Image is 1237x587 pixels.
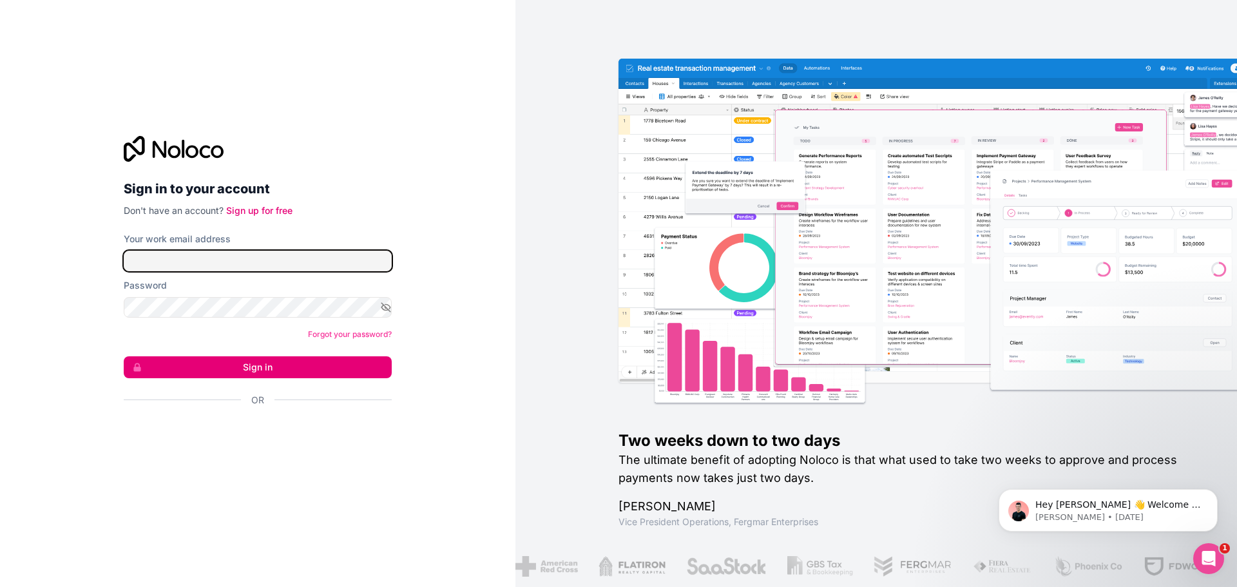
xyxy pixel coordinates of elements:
iframe: Intercom notifications message [979,462,1237,552]
h1: [PERSON_NAME] [618,497,1196,515]
h1: Two weeks down to two days [618,430,1196,451]
a: Forgot your password? [308,329,392,339]
label: Your work email address [124,233,231,245]
img: /assets/fergmar-CudnrXN5.png [872,556,950,577]
h2: Sign in to your account [124,177,392,200]
img: /assets/flatiron-C8eUkumj.png [597,556,663,577]
input: Password [124,297,392,318]
label: Password [124,279,167,292]
img: /assets/fdworks-Bi04fVtw.png [1142,556,1217,577]
img: /assets/saastock-C6Zbiodz.png [684,556,765,577]
a: Sign up for free [226,205,292,216]
img: /assets/american-red-cross-BAupjrZR.png [513,556,576,577]
img: /assets/gbstax-C-GtDUiK.png [785,556,851,577]
iframe: Intercom live chat [1193,543,1224,574]
h1: Vice President Operations , Fergmar Enterprises [618,515,1196,528]
input: Email address [124,251,392,271]
h2: The ultimate benefit of adopting Noloco is that what used to take two weeks to approve and proces... [618,451,1196,487]
span: 1 [1220,543,1230,553]
img: /assets/fiera-fwj2N5v4.png [971,556,1031,577]
span: Or [251,394,264,407]
button: Sign in [124,356,392,378]
span: Don't have an account? [124,205,224,216]
img: /assets/phoenix-BREaitsQ.png [1051,556,1121,577]
iframe: Sign in with Google Button [117,421,388,449]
